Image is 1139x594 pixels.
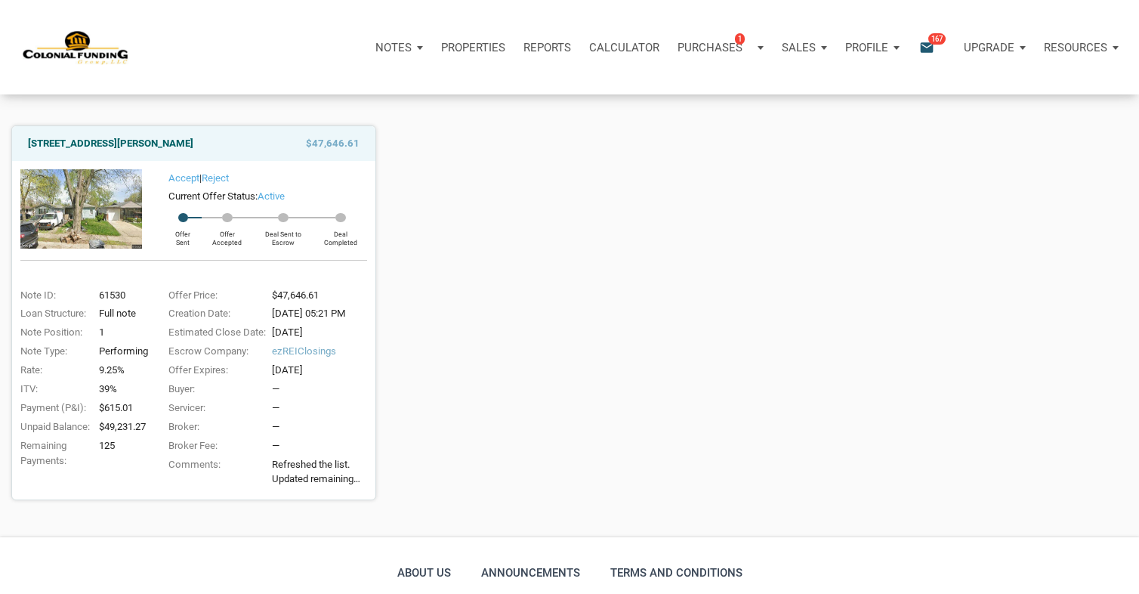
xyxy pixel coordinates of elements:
div: Payment (P&I): [13,401,94,416]
div: [DATE] [267,325,375,340]
button: email167 [908,25,955,70]
div: Note Type: [13,344,94,359]
div: Remaining Payments: [13,438,94,469]
div: Unpaid Balance: [13,419,94,435]
p: Upgrade [964,41,1014,54]
div: 39% [94,382,149,397]
span: Refreshed the list. Updated remaining payments on a few notes. We have 8 notes available for purc... [272,457,375,487]
div: 9.25% [94,363,149,378]
div: Loan Structure: [13,306,94,321]
button: Purchases1 [668,25,773,70]
a: Terms and conditions [607,560,746,586]
p: Notes [375,41,412,54]
p: Resources [1044,41,1107,54]
div: Deal Completed [314,222,366,246]
a: Accept [168,172,199,184]
div: Broker Fee: [161,438,268,453]
div: Offer Sent [165,222,202,246]
img: 575873 [20,169,142,249]
button: Notes [366,25,432,70]
button: Upgrade [955,25,1035,70]
div: Full note [94,306,149,321]
span: Current Offer Status: [168,190,258,202]
div: Rate: [13,363,94,378]
img: NoteUnlimited [23,29,129,65]
button: Reports [514,25,580,70]
div: Servicer: [161,401,268,416]
div: Buyer: [161,382,268,397]
a: Announcements [477,560,584,586]
span: active [258,190,285,202]
div: $49,231.27 [94,419,149,435]
div: ITV: [13,382,94,397]
div: Comments: [161,457,268,492]
button: Resources [1035,25,1128,70]
div: Offer Accepted [202,222,252,246]
div: Note Position: [13,325,94,340]
a: [STREET_ADDRESS][PERSON_NAME] [28,135,193,153]
div: [DATE] 05:21 PM [267,306,375,321]
div: 1 [94,325,149,340]
div: Estimated Close Date: [161,325,268,340]
div: 61530 [94,288,149,303]
span: ezREIClosings [272,344,375,359]
p: Sales [782,41,816,54]
div: — [272,419,375,435]
div: $47,646.61 [267,288,375,303]
span: — [272,440,279,451]
p: Reports [523,41,571,54]
p: Purchases [678,41,742,54]
p: Profile [845,41,888,54]
button: Profile [836,25,909,70]
a: Properties [432,25,514,70]
div: Performing [94,344,149,359]
div: Offer Price: [161,288,268,303]
div: Note ID: [13,288,94,303]
div: Broker: [161,419,268,435]
span: 167 [928,32,946,45]
p: Calculator [589,41,659,54]
div: — [272,382,375,397]
a: About Us [394,560,455,586]
i: email [918,39,936,56]
button: Sales [773,25,836,70]
div: $615.01 [94,401,149,416]
div: 125 [94,438,149,469]
div: [DATE] [267,363,375,378]
p: Properties [441,41,505,54]
div: — [272,401,375,416]
div: Offer Expires: [161,363,268,378]
span: $47,646.61 [306,135,360,153]
div: Escrow Company: [161,344,268,359]
span: | [168,172,229,184]
div: Creation Date: [161,306,268,321]
a: Calculator [580,25,668,70]
span: 1 [735,32,745,45]
div: Deal Sent to Escrow [252,222,314,246]
a: Reject [202,172,229,184]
